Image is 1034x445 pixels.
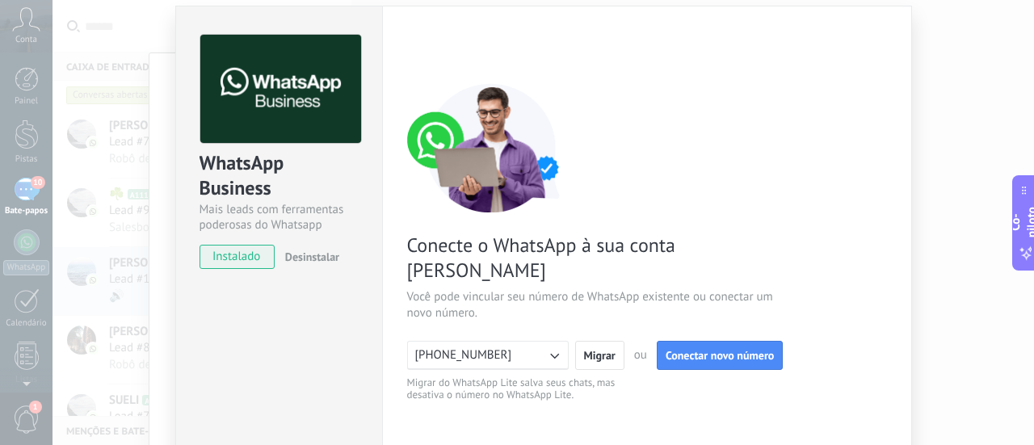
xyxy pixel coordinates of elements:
[200,202,344,233] font: Mais leads com ferramentas poderosas do Whatsapp
[200,150,289,200] font: WhatsApp Business
[285,250,339,264] font: Desinstalar
[657,341,783,370] button: Conectar novo número
[200,150,359,202] div: WhatsApp Business
[212,249,260,264] font: instalado
[407,341,569,370] button: [PHONE_NUMBER]
[415,347,512,363] font: [PHONE_NUMBER]
[584,348,616,363] font: Migrar
[407,83,577,212] img: número de conexão
[279,245,339,269] button: Desinstalar
[666,348,774,363] font: Conectar novo número
[634,347,647,363] font: ou
[407,289,773,321] font: Você pode vincular seu número de WhatsApp existente ou conectar um novo número.
[407,233,675,283] font: Conecte o WhatsApp à sua conta [PERSON_NAME]
[407,376,616,401] font: Migrar do WhatsApp Lite salva seus chats, mas desativa o número no WhatsApp Lite.
[200,35,361,144] img: logo_main.png
[575,341,624,370] button: Migrar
